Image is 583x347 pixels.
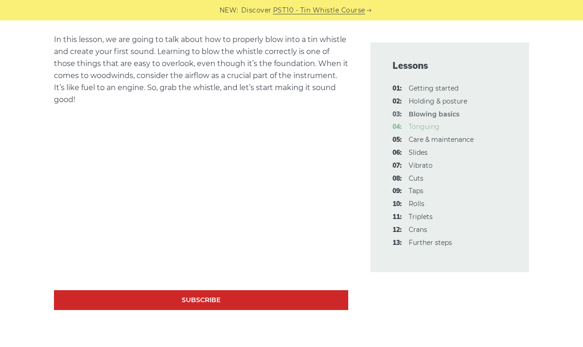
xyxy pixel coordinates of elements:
[393,160,402,171] span: 07:
[393,122,402,133] span: 04:
[393,225,402,236] span: 12:
[409,161,433,170] a: 07:Vibrato
[409,135,474,144] a: 05:Care & maintenance
[409,200,424,208] a: 10:Rolls
[393,186,402,197] span: 09:
[393,237,402,249] span: 13:
[393,134,402,146] span: 05:
[54,125,348,291] iframe: Tin Whistle Tutorial for Beginners - Blowing Basics & D Scale Exercise
[54,290,348,310] a: Subscribe
[409,238,452,247] a: 13:Further steps
[220,5,238,16] span: NEW:
[393,212,402,223] span: 11:
[54,34,348,106] p: In this lesson, we are going to talk about how to properly blow into a tin whistle and create you...
[393,59,507,72] span: Lessons
[393,109,402,120] span: 03:
[393,147,402,158] span: 06:
[393,199,402,210] span: 10:
[393,96,402,107] span: 02:
[409,148,428,157] a: 06:Slides
[393,173,402,184] span: 08:
[409,213,433,221] a: 11:Triplets
[409,174,423,183] a: 08:Cuts
[409,84,458,92] a: 01:Getting started
[409,225,427,234] a: 12:Crans
[409,187,423,195] a: 09:Taps
[409,122,440,131] a: 04:Tonguing
[393,83,402,94] span: 01:
[409,110,459,118] strong: Blowing basics
[409,97,467,105] a: 02:Holding & posture
[241,5,272,16] span: Discover
[273,5,365,16] a: PST10 - Tin Whistle Course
